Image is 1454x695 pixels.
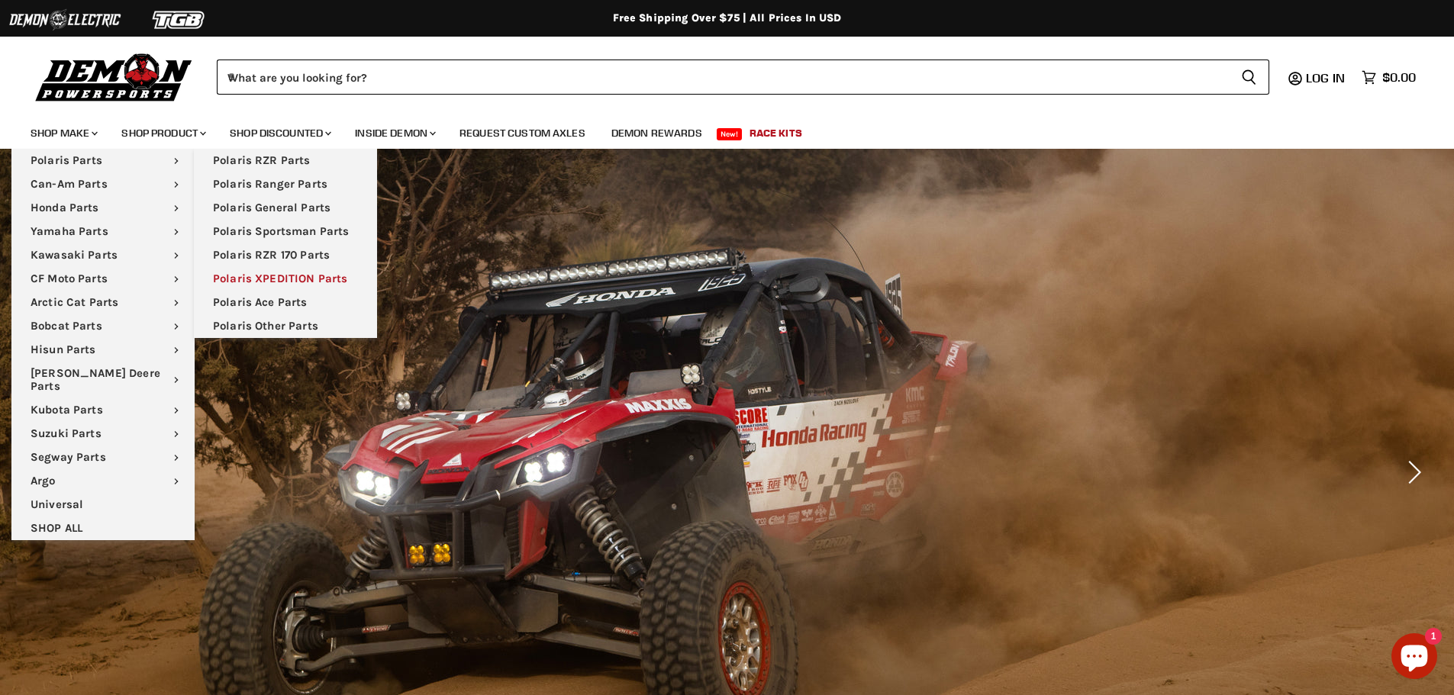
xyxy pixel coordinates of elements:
a: Polaris General Parts [194,196,377,220]
a: Honda Parts [11,196,195,220]
form: Product [217,60,1269,95]
button: Next [1397,457,1427,487]
a: Polaris Parts [11,149,195,172]
a: [PERSON_NAME] Deere Parts [11,362,195,398]
a: Demon Rewards [600,117,714,149]
a: Polaris Sportsman Parts [194,220,377,243]
a: Log in [1299,71,1354,85]
button: Search [1229,60,1269,95]
a: Hisun Parts [11,338,195,362]
ul: Main menu [194,149,377,338]
ul: Main menu [19,111,1412,149]
a: Shop Make [19,117,107,149]
input: When autocomplete results are available use up and down arrows to review and enter to select [217,60,1229,95]
a: Polaris Other Parts [194,314,377,338]
img: TGB Logo 2 [122,5,237,34]
a: Segway Parts [11,446,195,469]
a: CF Moto Parts [11,267,195,291]
ul: Main menu [11,149,195,540]
a: Bobcat Parts [11,314,195,338]
a: Yamaha Parts [11,220,195,243]
span: New! [717,128,743,140]
a: Polaris XPEDITION Parts [194,267,377,291]
a: Shop Discounted [218,117,340,149]
a: Universal [11,493,195,516]
a: Request Custom Axles [448,117,597,149]
span: $0.00 [1382,70,1416,85]
a: Argo [11,469,195,493]
img: Demon Powersports [31,50,198,104]
a: Kawasaki Parts [11,243,195,267]
a: Race Kits [738,117,814,149]
a: Polaris Ace Parts [194,291,377,314]
a: Shop Product [110,117,215,149]
inbox-online-store-chat: Shopify online store chat [1387,633,1442,683]
a: Arctic Cat Parts [11,291,195,314]
a: Polaris RZR Parts [194,149,377,172]
a: Suzuki Parts [11,422,195,446]
a: $0.00 [1354,66,1423,88]
a: Polaris Ranger Parts [194,172,377,196]
a: Inside Demon [343,117,445,149]
span: Log in [1306,70,1345,85]
img: Demon Electric Logo 2 [8,5,122,34]
a: Kubota Parts [11,398,195,422]
div: Free Shipping Over $75 | All Prices In USD [117,11,1338,25]
a: Can-Am Parts [11,172,195,196]
a: Polaris RZR 170 Parts [194,243,377,267]
a: SHOP ALL [11,516,195,540]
